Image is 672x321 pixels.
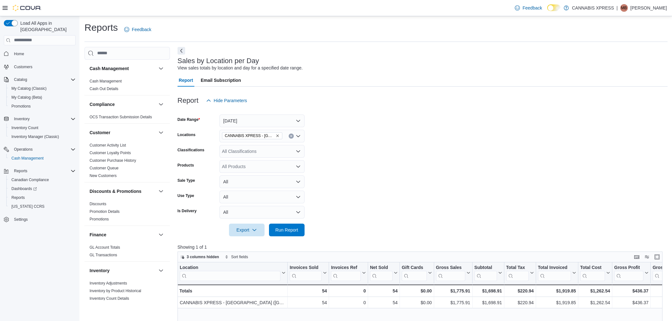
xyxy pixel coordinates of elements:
span: Load All Apps in [GEOGRAPHIC_DATA] [18,20,76,33]
span: My Catalog (Beta) [9,94,76,101]
button: Discounts & Promotions [90,188,156,194]
button: Sort fields [222,253,251,261]
p: CANNABIS XPRESS [572,4,614,12]
a: Home [11,50,27,58]
button: Cash Management [90,65,156,72]
div: $1,698.91 [474,287,502,295]
button: Clear input [289,134,294,139]
span: OCS Transaction Submission Details [90,115,152,120]
a: [US_STATE] CCRS [9,203,47,210]
button: Customers [1,62,78,71]
span: Reports [11,195,25,200]
span: Report [179,74,193,87]
img: Cova [13,5,41,11]
a: Inventory Manager (Classic) [9,133,62,141]
a: Inventory Count Details [90,296,129,301]
button: Customer [90,129,156,136]
div: View sales totals by location and day for a specified date range. [178,65,303,71]
button: Run Report [269,224,305,236]
div: $1,919.85 [538,299,576,306]
a: Cash Out Details [90,87,118,91]
div: CANNABIS XPRESS - [GEOGRAPHIC_DATA] ([GEOGRAPHIC_DATA]) [180,299,286,306]
span: My Catalog (Beta) [11,95,42,100]
button: 3 columns hidden [178,253,222,261]
span: Cash Out Details [90,86,118,91]
span: Settings [11,215,76,223]
div: Finance [84,244,170,261]
a: Reports [9,194,27,201]
button: All [219,206,305,219]
div: Gross Profit [614,265,643,271]
input: Dark Mode [547,4,561,11]
button: Export [229,224,265,236]
span: Customers [11,63,76,71]
button: Remove CANNABIS XPRESS - Ridgetown (Main Street) from selection in this group [276,134,279,138]
button: Hide Parameters [204,94,250,107]
button: Open list of options [296,164,301,169]
button: All [219,191,305,203]
div: Gross Sales [436,265,465,281]
span: Washington CCRS [9,203,76,210]
span: Hide Parameters [214,97,247,104]
span: Reports [9,194,76,201]
h3: Sales by Location per Day [178,57,259,65]
div: Cash Management [84,77,170,95]
span: Inventory [14,116,30,121]
span: Catalog [14,77,27,82]
span: Customer Activity List [90,143,126,148]
a: Inventory by Product Historical [90,289,141,293]
div: Gift Cards [402,265,427,271]
div: Net Sold [370,265,393,271]
button: Location [180,265,286,281]
button: Cash Management [157,65,165,72]
span: MB [621,4,627,12]
span: GL Account Totals [90,245,120,250]
span: Inventory Count Details [90,296,129,301]
button: Next [178,47,185,55]
a: Discounts [90,202,106,206]
div: Gift Card Sales [402,265,427,281]
button: Operations [11,146,35,153]
button: All [219,175,305,188]
div: 54 [290,287,327,295]
span: Inventory Count [11,125,38,130]
span: Dashboards [11,186,37,191]
button: Gross Sales [436,265,470,281]
button: Total Invoiced [538,265,576,281]
span: Reports [11,167,76,175]
a: Cash Management [90,79,122,83]
span: Canadian Compliance [9,176,76,184]
h3: Compliance [90,101,115,108]
label: Sale Type [178,178,195,183]
div: Subtotal [474,265,497,271]
div: Compliance [84,113,170,123]
span: Feedback [522,5,542,11]
a: GL Account Totals [90,245,120,250]
div: $436.37 [614,299,648,306]
div: $1,262.54 [580,299,610,306]
button: Invoices Sold [290,265,327,281]
span: Catalog [11,76,76,83]
span: Cash Management [11,156,44,161]
div: Total Cost [580,265,605,271]
button: Invoices Ref [331,265,366,281]
div: Invoices Sold [290,265,322,281]
button: Compliance [90,101,156,108]
div: Gross Sales [436,265,465,271]
div: Total Invoiced [538,265,571,281]
h3: Cash Management [90,65,129,72]
label: Products [178,163,194,168]
button: Inventory [90,267,156,274]
button: Promotions [6,102,78,111]
span: Inventory Manager (Classic) [11,134,59,139]
a: Promotions [90,217,109,221]
button: Discounts & Promotions [157,187,165,195]
a: Inventory Adjustments [90,281,127,285]
button: Enter fullscreen [653,253,661,261]
button: [DATE] [219,115,305,127]
span: Run Report [275,227,298,233]
span: My Catalog (Classic) [11,86,47,91]
a: Customer Queue [90,166,118,170]
span: Inventory [11,115,76,123]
